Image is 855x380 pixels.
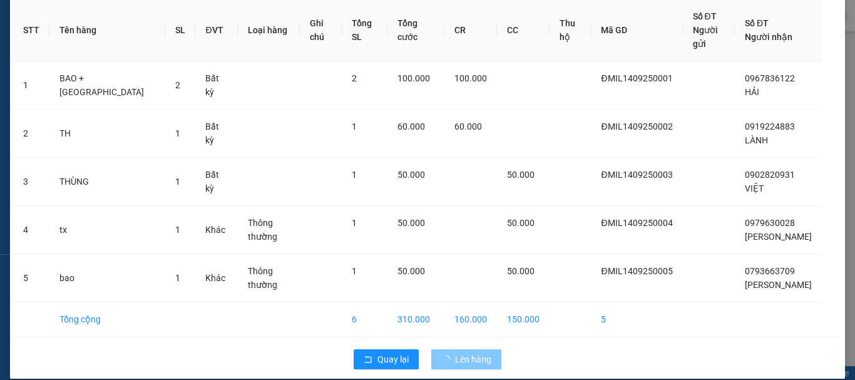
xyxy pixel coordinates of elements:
td: 1 [13,61,49,110]
span: ĐMIL1409250005 [601,266,672,276]
span: 50.000 [397,218,425,228]
td: 3 [13,158,49,206]
td: tx [49,206,165,254]
div: Đăk Mil [11,11,73,41]
span: 2 [175,80,180,90]
td: Bất kỳ [195,110,237,158]
td: 6 [342,302,387,337]
span: Số ĐT [693,11,717,21]
td: THÙNG [49,158,165,206]
span: ĐMIL1409250004 [601,218,672,228]
span: Số ĐT [745,18,769,28]
td: 160.000 [444,302,497,337]
td: 4 [13,206,49,254]
span: Lên hàng [455,352,491,366]
span: 60.000 [397,121,425,131]
td: Thông thường [238,206,300,254]
span: 0967836122 [745,73,795,83]
span: rollback [364,355,372,365]
td: Khác [195,254,237,302]
span: Gửi: [11,12,30,25]
span: 50.000 [397,170,425,180]
td: BAO +[GEOGRAPHIC_DATA] [49,61,165,110]
span: 0902820931 [745,170,795,180]
button: rollbackQuay lại [354,349,419,369]
span: Người gửi [693,25,718,49]
span: Nhận: [81,12,111,25]
td: Tổng cộng [49,302,165,337]
span: 1 [175,177,180,187]
span: 1 [352,218,357,228]
span: 1 [352,170,357,180]
td: TH [49,110,165,158]
td: 5 [13,254,49,302]
td: 310.000 [387,302,444,337]
span: [PERSON_NAME] [745,280,812,290]
span: 50.000 [507,266,535,276]
span: HẢI [745,87,759,97]
span: 0919224883 [745,121,795,131]
span: LÀNH [745,135,768,145]
span: ĐMIL1409250001 [601,73,672,83]
span: VIỆT [745,183,764,193]
span: 100.000 [454,73,487,83]
td: Bất kỳ [195,158,237,206]
span: Quay lại [377,352,409,366]
span: [PERSON_NAME] [745,232,812,242]
span: 1 [352,121,357,131]
td: bao [49,254,165,302]
td: 2 [13,110,49,158]
div: Dãy 4-B15 bến xe [GEOGRAPHIC_DATA] [81,11,208,56]
span: 2 [352,73,357,83]
span: 0979630028 [745,218,795,228]
span: loading [441,355,455,364]
td: 150.000 [497,302,550,337]
span: 1 [175,225,180,235]
span: 1 [175,128,180,138]
td: Bất kỳ [195,61,237,110]
span: 1 [352,266,357,276]
span: Người nhận [745,32,792,42]
span: 50.000 [507,170,535,180]
td: 5 [591,302,682,337]
span: 50.000 [397,266,425,276]
button: Lên hàng [431,349,501,369]
span: 1 [175,273,180,283]
div: 0979630028 [81,71,208,88]
span: 0793663709 [745,266,795,276]
span: ĐMIL1409250003 [601,170,672,180]
span: 60.000 [454,121,482,131]
td: Thông thường [238,254,300,302]
td: Khác [195,206,237,254]
span: 100.000 [397,73,430,83]
span: ĐMIL1409250002 [601,121,672,131]
div: [PERSON_NAME] [81,56,208,71]
span: 50.000 [507,218,535,228]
